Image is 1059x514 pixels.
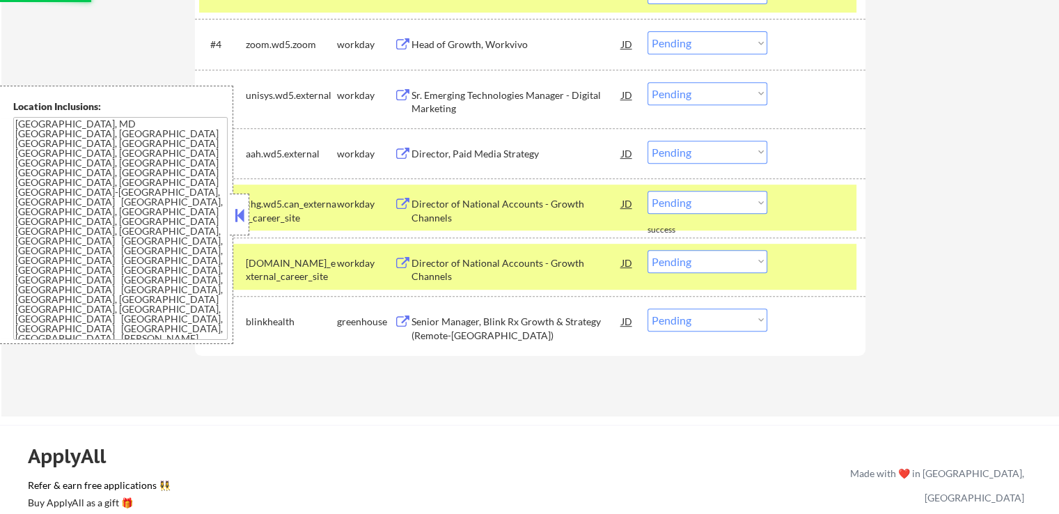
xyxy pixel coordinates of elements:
[411,88,622,116] div: Sr. Emerging Technologies Manager - Digital Marketing
[28,498,167,508] div: Buy ApplyAll as a gift 🎁
[620,141,634,166] div: JD
[620,191,634,216] div: JD
[648,224,703,236] div: success
[337,315,394,329] div: greenhouse
[28,495,167,513] a: Buy ApplyAll as a gift 🎁
[337,38,394,52] div: workday
[246,88,337,102] div: unisys.wd5.external
[411,197,622,224] div: Director of National Accounts - Growth Channels
[411,147,622,161] div: Director, Paid Media Strategy
[337,197,394,211] div: workday
[337,147,394,161] div: workday
[620,31,634,56] div: JD
[337,256,394,270] div: workday
[28,481,559,495] a: Refer & earn free applications 👯‍♀️
[246,147,337,161] div: aah.wd5.external
[246,38,337,52] div: zoom.wd5.zoom
[620,309,634,334] div: JD
[246,197,337,224] div: chg.wd5.can_external_career_site
[411,38,622,52] div: Head of Growth, Workvivo
[210,38,235,52] div: #4
[411,256,622,283] div: Director of National Accounts - Growth Channels
[13,100,228,114] div: Location Inclusions:
[620,82,634,107] div: JD
[337,88,394,102] div: workday
[28,444,122,468] div: ApplyAll
[411,315,622,342] div: Senior Manager, Blink Rx Growth & Strategy (Remote-[GEOGRAPHIC_DATA])
[845,461,1024,510] div: Made with ❤️ in [GEOGRAPHIC_DATA], [GEOGRAPHIC_DATA]
[246,315,337,329] div: blinkhealth
[246,256,337,283] div: [DOMAIN_NAME]_external_career_site
[620,250,634,275] div: JD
